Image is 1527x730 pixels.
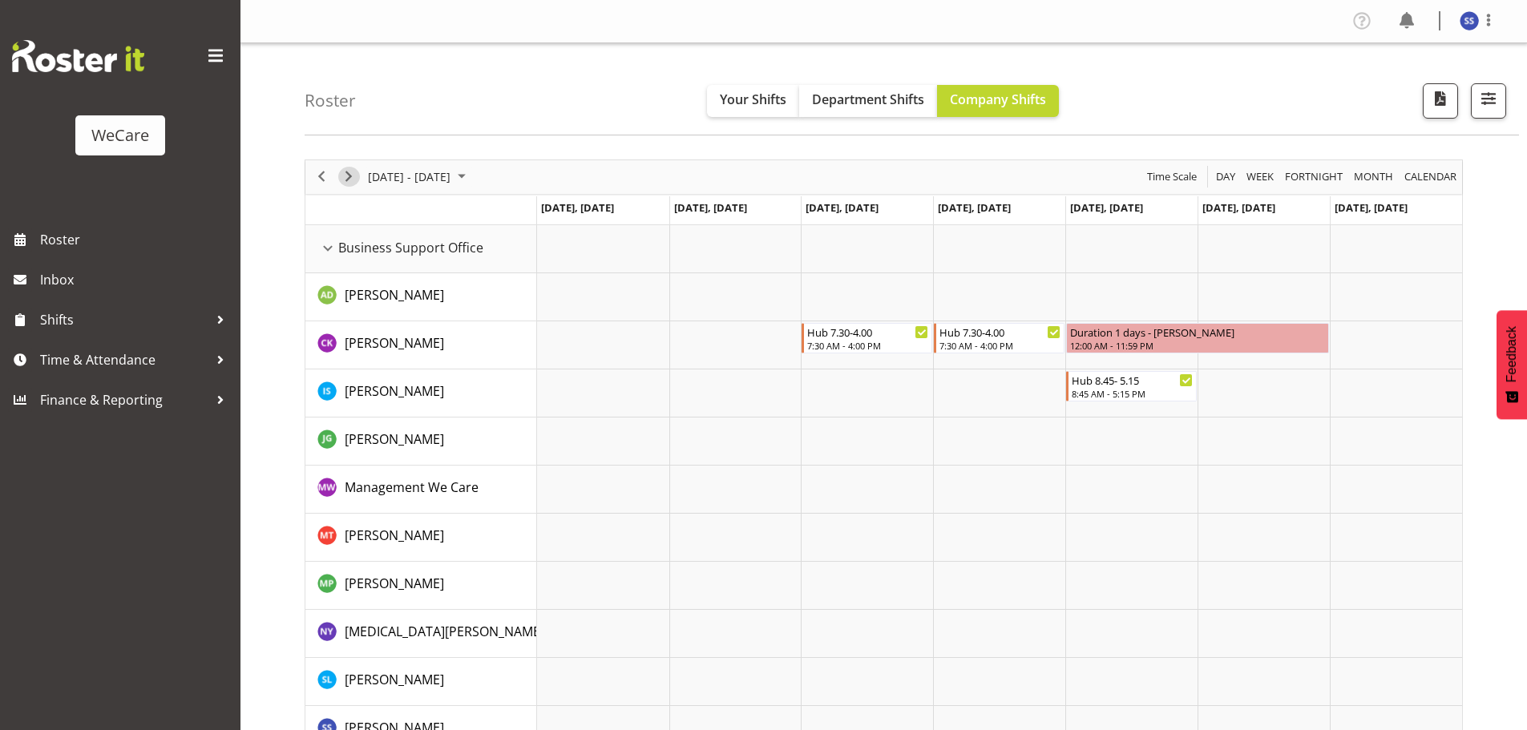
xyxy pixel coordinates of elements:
div: Hub 7.30-4.00 [807,324,928,340]
div: Duration 1 days - [PERSON_NAME] [1070,324,1325,340]
div: WeCare [91,123,149,147]
span: [DATE], [DATE] [1202,200,1275,215]
span: Week [1245,167,1275,187]
span: Shifts [40,308,208,332]
div: Isabel Simcox"s event - Hub 8.45- 5.15 Begin From Friday, July 5, 2024 at 8:45:00 AM GMT+12:00 En... [1066,371,1197,401]
a: [PERSON_NAME] [345,381,444,401]
td: Nikita Yates resource [305,610,537,658]
div: July 01 - 07, 2024 [362,160,475,194]
td: Millie Pumphrey resource [305,562,537,610]
button: Time Scale [1145,167,1200,187]
a: [PERSON_NAME] [345,574,444,593]
button: Previous [311,167,333,187]
a: [MEDICAL_DATA][PERSON_NAME] [345,622,544,641]
button: Company Shifts [937,85,1059,117]
span: Management We Care [345,478,479,496]
div: previous period [308,160,335,194]
span: [MEDICAL_DATA][PERSON_NAME] [345,623,544,640]
td: Janine Grundler resource [305,417,537,466]
span: [PERSON_NAME] [345,334,444,352]
a: [PERSON_NAME] [345,285,444,305]
span: Finance & Reporting [40,388,208,412]
div: next period [335,160,362,194]
div: Chloe Kim"s event - Duration 1 days - Chloe Kim Begin From Friday, July 5, 2024 at 12:00:00 AM GM... [1066,323,1329,353]
span: [DATE], [DATE] [674,200,747,215]
td: Business Support Office resource [305,225,537,273]
td: Michelle Thomas resource [305,514,537,562]
span: Fortnight [1283,167,1344,187]
a: [PERSON_NAME] [345,526,444,545]
span: [PERSON_NAME] [345,526,444,544]
td: Isabel Simcox resource [305,369,537,417]
button: Next [338,167,360,187]
button: Your Shifts [707,85,799,117]
td: Management We Care resource [305,466,537,514]
button: Download a PDF of the roster according to the set date range. [1423,83,1458,119]
button: Filter Shifts [1471,83,1506,119]
button: Timeline Month [1351,167,1396,187]
span: Company Shifts [950,91,1046,108]
span: [DATE], [DATE] [1335,200,1408,215]
span: [DATE], [DATE] [541,200,614,215]
span: Time Scale [1145,167,1198,187]
div: Hub 7.30-4.00 [939,324,1060,340]
span: Month [1352,167,1395,187]
td: Chloe Kim resource [305,321,537,369]
span: Inbox [40,268,232,292]
span: [PERSON_NAME] [345,671,444,688]
div: 12:00 AM - 11:59 PM [1070,339,1325,352]
div: Chloe Kim"s event - Hub 7.30-4.00 Begin From Wednesday, July 3, 2024 at 7:30:00 AM GMT+12:00 Ends... [802,323,932,353]
img: Rosterit website logo [12,40,144,72]
span: Business Support Office [338,238,483,257]
div: 7:30 AM - 4:00 PM [939,339,1060,352]
span: [PERSON_NAME] [345,286,444,304]
span: [DATE], [DATE] [938,200,1011,215]
span: [DATE], [DATE] [806,200,879,215]
a: [PERSON_NAME] [345,333,444,353]
span: [DATE] - [DATE] [366,167,452,187]
span: [DATE], [DATE] [1070,200,1143,215]
span: [PERSON_NAME] [345,382,444,400]
div: 7:30 AM - 4:00 PM [807,339,928,352]
span: Roster [40,228,232,252]
h4: Roster [305,91,356,110]
span: [PERSON_NAME] [345,430,444,448]
button: July 2024 [366,167,473,187]
a: [PERSON_NAME] [345,430,444,449]
button: Timeline Week [1244,167,1277,187]
a: [PERSON_NAME] [345,670,444,689]
button: Fortnight [1283,167,1346,187]
span: Day [1214,167,1237,187]
td: Aleea Devenport resource [305,273,537,321]
a: Management We Care [345,478,479,497]
td: Sarah Lamont resource [305,658,537,706]
img: savita-savita11083.jpg [1460,11,1479,30]
button: Month [1402,167,1460,187]
span: calendar [1403,167,1458,187]
button: Department Shifts [799,85,937,117]
span: Your Shifts [720,91,786,108]
button: Feedback - Show survey [1497,310,1527,419]
div: 8:45 AM - 5:15 PM [1072,387,1193,400]
button: Timeline Day [1214,167,1238,187]
span: Department Shifts [812,91,924,108]
div: Hub 8.45- 5.15 [1072,372,1193,388]
span: Time & Attendance [40,348,208,372]
span: [PERSON_NAME] [345,575,444,592]
span: Feedback [1505,326,1519,382]
div: Chloe Kim"s event - Hub 7.30-4.00 Begin From Thursday, July 4, 2024 at 7:30:00 AM GMT+12:00 Ends ... [934,323,1064,353]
